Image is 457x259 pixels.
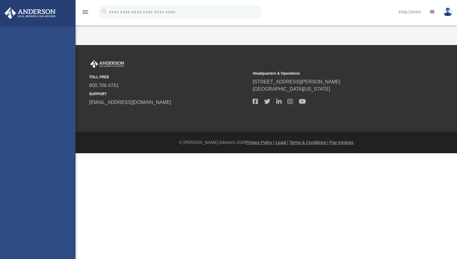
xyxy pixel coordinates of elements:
img: Anderson Advisors Platinum Portal [3,7,57,19]
a: 800.706.4741 [89,83,119,88]
a: [GEOGRAPHIC_DATA][US_STATE] [253,86,330,92]
a: menu [82,11,89,16]
small: SUPPORT [89,91,248,97]
a: [STREET_ADDRESS][PERSON_NAME] [253,79,340,84]
i: menu [82,8,89,16]
a: Pay Invoices [329,140,353,145]
a: [EMAIL_ADDRESS][DOMAIN_NAME] [89,100,171,105]
i: search [101,8,108,15]
small: TOLL FREE [89,74,248,80]
div: © [PERSON_NAME] Advisors 2025 [76,139,457,146]
a: Terms & Conditions | [290,140,329,145]
small: Headquarters & Operations [253,71,412,76]
img: Anderson Advisors Platinum Portal [89,60,125,68]
a: Legal | [276,140,288,145]
a: Privacy Policy | [246,140,275,145]
img: User Pic [443,8,452,16]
